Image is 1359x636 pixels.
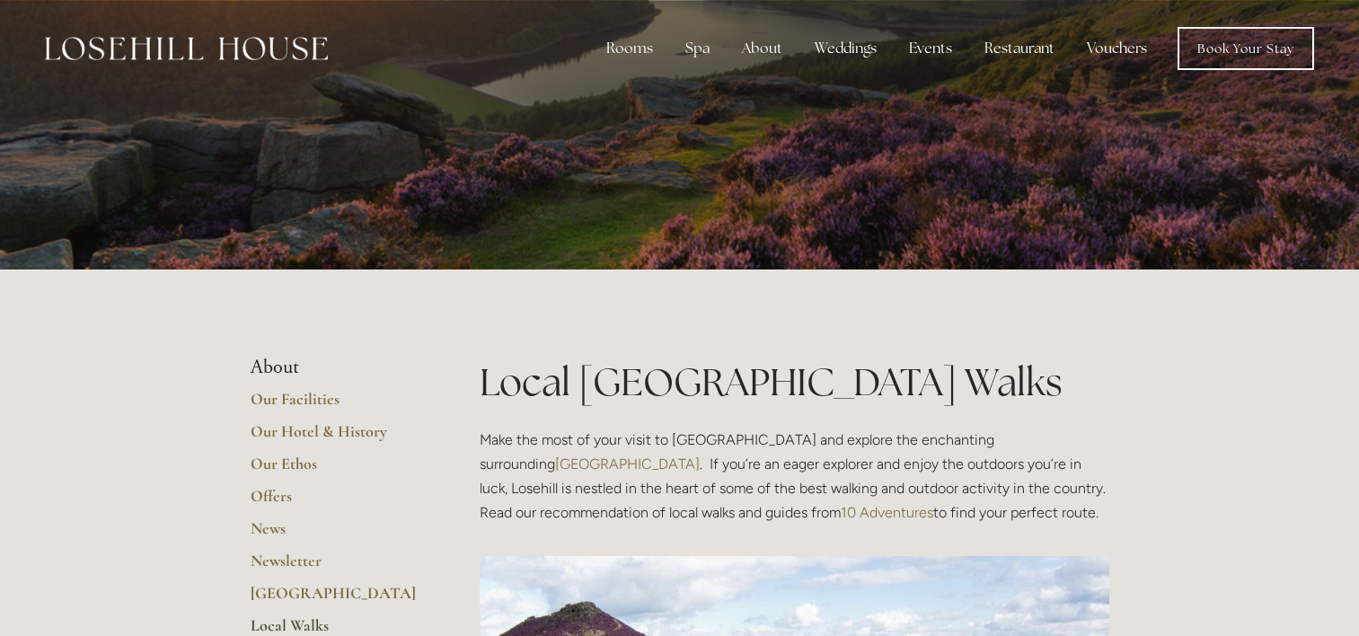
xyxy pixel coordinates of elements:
a: Our Facilities [251,389,422,421]
div: Restaurant [970,31,1069,66]
a: News [251,518,422,551]
a: [GEOGRAPHIC_DATA] [555,455,700,473]
div: About [728,31,797,66]
a: Offers [251,486,422,518]
a: Vouchers [1072,31,1161,66]
a: Our Ethos [251,454,422,486]
p: Make the most of your visit to [GEOGRAPHIC_DATA] and explore the enchanting surrounding . If you’... [480,428,1109,526]
a: [GEOGRAPHIC_DATA] [251,583,422,615]
li: About [251,356,422,379]
div: Events [895,31,966,66]
img: Losehill House [45,37,328,60]
div: Weddings [800,31,891,66]
div: Spa [671,31,724,66]
a: 10 Adventures [841,504,933,521]
a: Our Hotel & History [251,421,422,454]
a: Newsletter [251,551,422,583]
a: Book Your Stay [1178,27,1314,70]
h1: Local [GEOGRAPHIC_DATA] Walks [480,356,1109,409]
div: Rooms [592,31,667,66]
